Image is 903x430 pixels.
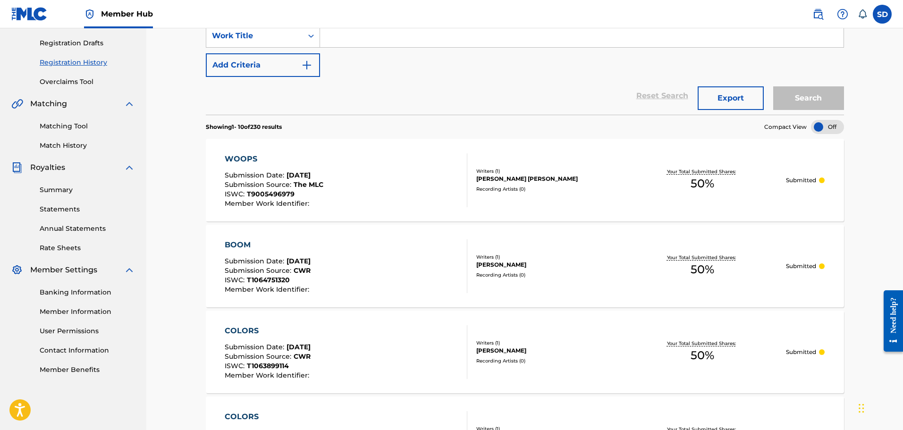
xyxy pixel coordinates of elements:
[40,346,135,355] a: Contact Information
[225,190,247,198] span: ISWC :
[764,123,807,131] span: Compact View
[225,276,247,284] span: ISWC :
[786,348,816,356] p: Submitted
[40,243,135,253] a: Rate Sheets
[40,365,135,375] a: Member Benefits
[40,77,135,87] a: Overclaims Tool
[786,262,816,270] p: Submitted
[294,266,311,275] span: CWR
[837,8,848,20] img: help
[40,204,135,214] a: Statements
[476,271,619,278] div: Recording Artists ( 0 )
[294,180,323,189] span: The MLC
[476,185,619,193] div: Recording Artists ( 0 )
[247,362,289,370] span: T1063899114
[206,53,320,77] button: Add Criteria
[476,339,619,346] div: Writers ( 1 )
[225,180,294,189] span: Submission Source :
[84,8,95,20] img: Top Rightsholder
[40,287,135,297] a: Banking Information
[225,257,287,265] span: Submission Date :
[225,411,312,422] div: COLORS
[287,171,311,179] span: [DATE]
[40,224,135,234] a: Annual Statements
[294,352,311,361] span: CWR
[30,98,67,110] span: Matching
[40,58,135,67] a: Registration History
[225,325,312,337] div: COLORS
[247,190,295,198] span: T9005496979
[667,340,738,347] p: Your Total Submitted Shares:
[476,261,619,269] div: [PERSON_NAME]
[247,276,290,284] span: T1064751320
[858,9,867,19] div: Notifications
[11,264,23,276] img: Member Settings
[225,343,287,351] span: Submission Date :
[206,225,844,307] a: BOOMSubmission Date:[DATE]Submission Source:CWRISWC:T1064751320Member Work Identifier:Writers (1)...
[691,175,714,192] span: 50 %
[206,311,844,393] a: COLORSSubmission Date:[DATE]Submission Source:CWRISWC:T1063899114Member Work Identifier:Writers (...
[476,357,619,364] div: Recording Artists ( 0 )
[206,24,844,115] form: Search Form
[30,264,97,276] span: Member Settings
[11,98,23,110] img: Matching
[40,38,135,48] a: Registration Drafts
[206,139,844,221] a: WOOPSSubmission Date:[DATE]Submission Source:The MLCISWC:T9005496979Member Work Identifier:Writer...
[225,199,312,208] span: Member Work Identifier :
[40,307,135,317] a: Member Information
[476,253,619,261] div: Writers ( 1 )
[698,86,764,110] button: Export
[11,7,48,21] img: MLC Logo
[40,326,135,336] a: User Permissions
[667,168,738,175] p: Your Total Submitted Shares:
[287,343,311,351] span: [DATE]
[11,162,23,173] img: Royalties
[859,394,864,422] div: Drag
[476,175,619,183] div: [PERSON_NAME] [PERSON_NAME]
[101,8,153,19] span: Member Hub
[873,5,892,24] div: User Menu
[206,123,282,131] p: Showing 1 - 10 of 230 results
[691,261,714,278] span: 50 %
[287,257,311,265] span: [DATE]
[30,162,65,173] span: Royalties
[833,5,852,24] div: Help
[225,266,294,275] span: Submission Source :
[124,264,135,276] img: expand
[124,98,135,110] img: expand
[40,141,135,151] a: Match History
[476,346,619,355] div: [PERSON_NAME]
[877,283,903,359] iframe: Resource Center
[667,254,738,261] p: Your Total Submitted Shares:
[476,168,619,175] div: Writers ( 1 )
[809,5,827,24] a: Public Search
[40,121,135,131] a: Matching Tool
[40,185,135,195] a: Summary
[225,171,287,179] span: Submission Date :
[812,8,824,20] img: search
[225,371,312,379] span: Member Work Identifier :
[301,59,312,71] img: 9d2ae6d4665cec9f34b9.svg
[225,352,294,361] span: Submission Source :
[212,30,297,42] div: Work Title
[691,347,714,364] span: 50 %
[856,385,903,430] iframe: Chat Widget
[786,176,816,185] p: Submitted
[225,285,312,294] span: Member Work Identifier :
[225,362,247,370] span: ISWC :
[124,162,135,173] img: expand
[225,239,312,251] div: BOOM
[225,153,323,165] div: WOOPS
